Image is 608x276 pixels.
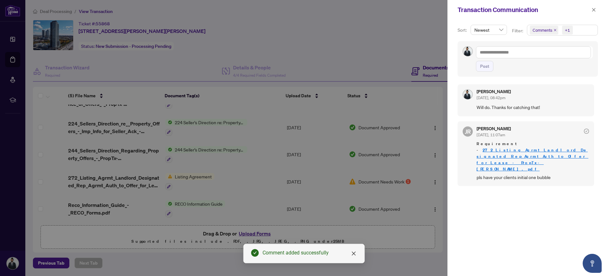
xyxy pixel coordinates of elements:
span: close [351,251,356,256]
span: check-circle [251,249,259,257]
button: Post [476,61,493,72]
div: Comment added successfully [263,249,357,257]
div: +1 [565,27,570,33]
p: Filter: [512,27,524,34]
img: Profile Icon [463,47,472,56]
button: Open asap [583,254,602,273]
img: Profile Icon [463,90,472,99]
span: pls have your clients initial one bubble [477,174,589,181]
span: close [554,29,557,32]
span: [DATE], 08:42pm [477,95,505,100]
span: Requirement - [477,141,589,172]
span: check-circle [584,129,589,134]
h5: [PERSON_NAME] [477,89,511,94]
span: JR [465,127,471,136]
span: close [592,8,596,12]
span: Comments [530,26,558,35]
span: [DATE], 11:07am [477,132,505,137]
h5: [PERSON_NAME] [477,126,511,131]
div: Transaction Communication [458,5,590,15]
span: Newest [474,25,503,35]
span: Comments [533,27,552,33]
p: Sort: [458,27,468,34]
a: 272_Listing_Agrmt_Landlord_Designated_Rep_Agrmt_Auth_to_Offer_for_Lease_-_PropTx-[PERSON_NAME].pdf [477,147,588,172]
span: Will do. Thanks for catching that! [477,104,589,111]
a: Close [350,250,357,257]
